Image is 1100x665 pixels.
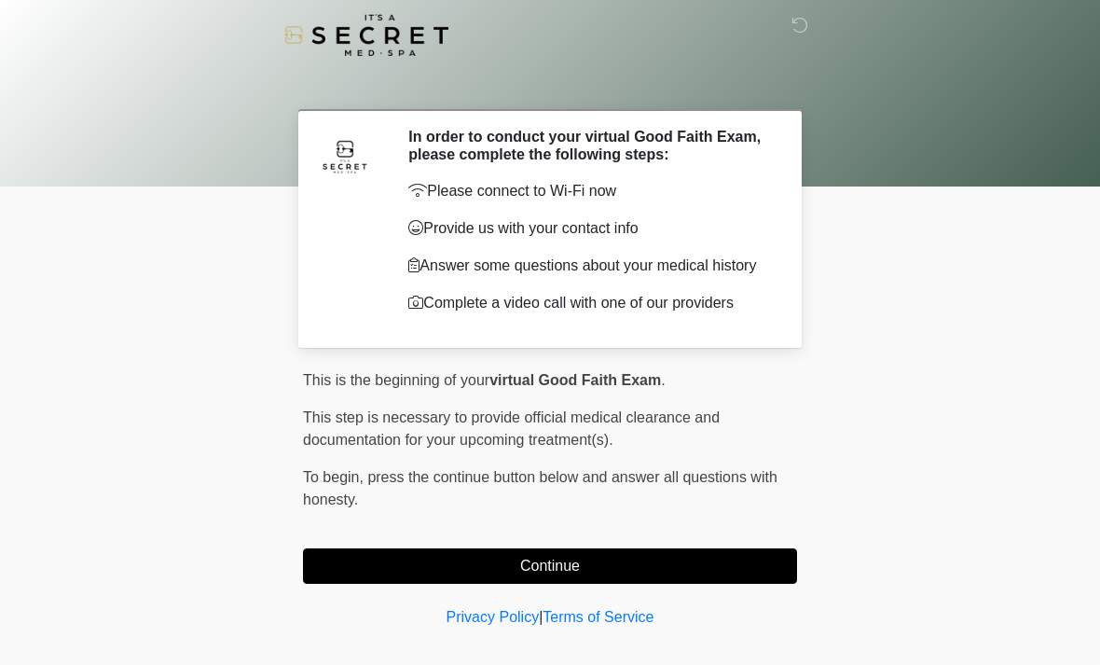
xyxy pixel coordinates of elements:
span: This step is necessary to provide official medical clearance and documentation for your upcoming ... [303,409,720,448]
button: Continue [303,548,797,584]
p: Complete a video call with one of our providers [408,292,769,314]
h2: In order to conduct your virtual Good Faith Exam, please complete the following steps: [408,128,769,163]
img: Agent Avatar [317,128,373,184]
img: It's A Secret Med Spa Logo [284,14,448,56]
span: To begin, [303,469,367,485]
p: Please connect to Wi-Fi now [408,180,769,202]
span: . [661,372,665,388]
h1: ‎ ‎ [289,67,811,102]
a: Privacy Policy [447,609,540,625]
a: | [539,609,543,625]
p: Provide us with your contact info [408,217,769,240]
a: Terms of Service [543,609,653,625]
span: press the continue button below and answer all questions with honesty. [303,469,777,507]
p: Answer some questions about your medical history [408,255,769,277]
strong: virtual Good Faith Exam [489,372,661,388]
span: This is the beginning of your [303,372,489,388]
